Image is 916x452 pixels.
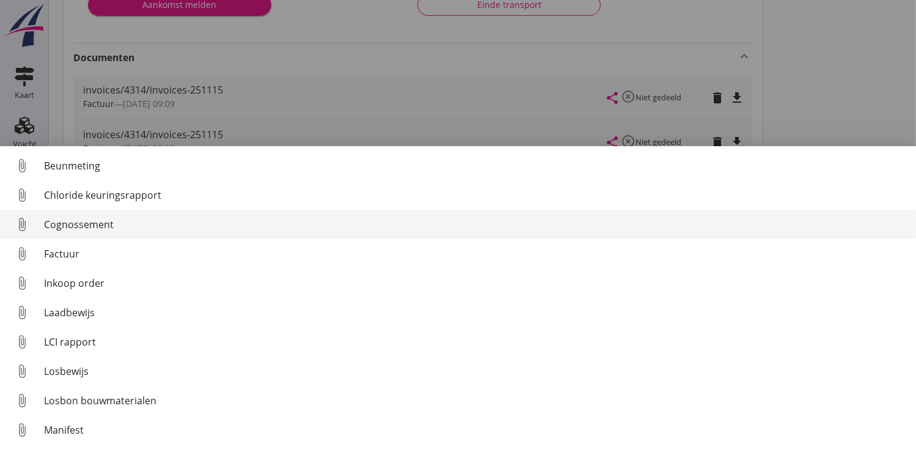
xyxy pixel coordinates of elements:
div: Manifest [44,423,906,437]
i: attach_file [12,391,32,410]
i: attach_file [12,185,32,205]
div: Factuur [44,246,906,261]
div: Beunmeting [44,158,906,173]
div: Losbewijs [44,364,906,379]
i: attach_file [12,420,32,440]
div: Losbon bouwmaterialen [44,393,906,408]
div: LCI rapport [44,335,906,349]
div: Chloride keuringsrapport [44,188,906,202]
div: Laadbewijs [44,305,906,320]
div: Inkoop order [44,276,906,291]
i: attach_file [12,332,32,352]
i: attach_file [12,273,32,293]
div: Cognossement [44,217,906,232]
i: attach_file [12,244,32,264]
i: attach_file [12,156,32,176]
i: attach_file [12,303,32,322]
i: attach_file [12,215,32,234]
i: attach_file [12,361,32,381]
